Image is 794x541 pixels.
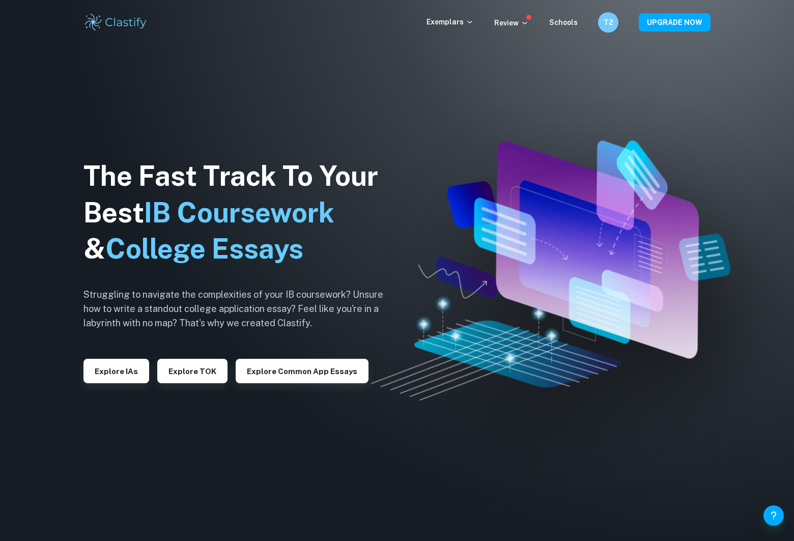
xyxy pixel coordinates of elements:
[83,158,399,268] h1: The Fast Track To Your Best &
[83,359,149,383] button: Explore IAs
[83,366,149,376] a: Explore IAs
[236,366,368,376] a: Explore Common App essays
[157,359,228,383] button: Explore TOK
[763,505,784,526] button: Help and Feedback
[494,17,529,29] p: Review
[639,13,711,32] button: UPGRADE NOW
[598,12,618,33] button: T2
[105,233,303,265] span: College Essays
[83,288,399,330] h6: Struggling to navigate the complexities of your IB coursework? Unsure how to write a standout col...
[427,16,474,27] p: Exemplars
[371,140,730,400] img: Clastify hero
[549,18,578,26] a: Schools
[236,359,368,383] button: Explore Common App essays
[603,17,614,28] h6: T2
[157,366,228,376] a: Explore TOK
[83,12,148,33] img: Clastify logo
[144,196,334,229] span: IB Coursework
